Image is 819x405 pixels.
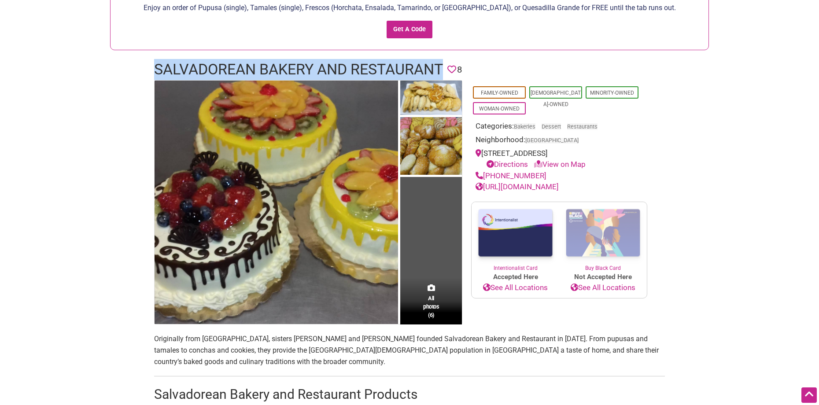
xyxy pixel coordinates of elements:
[476,182,559,191] a: [URL][DOMAIN_NAME]
[472,282,559,294] a: See All Locations
[525,138,579,144] span: [GEOGRAPHIC_DATA]
[476,121,643,134] div: Categories:
[559,282,647,294] a: See All Locations
[457,63,462,77] span: 8
[559,272,647,282] span: Not Accepted Here
[801,387,817,403] div: Scroll Back to Top
[476,171,546,180] a: [PHONE_NUMBER]
[481,90,518,96] a: Family-Owned
[479,106,520,112] a: Woman-Owned
[154,333,665,367] p: Originally from [GEOGRAPHIC_DATA], sisters [PERSON_NAME] and [PERSON_NAME] founded Salvadorean Ba...
[476,134,643,148] div: Neighborhood:
[154,385,665,404] h2: Salvadorean Bakery and Restaurant Products
[559,202,647,272] a: Buy Black Card
[590,90,634,96] a: Minority-Owned
[115,2,704,14] p: Enjoy an order of Pupusa (single), Tamales (single), Frescos (Horchata, Ensalada, Tamarindo, or [...
[567,123,598,130] a: Restaurants
[531,90,581,107] a: [DEMOGRAPHIC_DATA]-Owned
[559,202,647,265] img: Buy Black Card
[534,160,586,169] a: View on Map
[514,123,535,130] a: Bakeries
[487,160,528,169] a: Directions
[472,202,559,272] a: Intentionalist Card
[472,272,559,282] span: Accepted Here
[472,202,559,264] img: Intentionalist Card
[154,59,443,80] h1: Salvadorean Bakery and Restaurant
[387,21,433,39] input: Get A Code
[476,148,643,170] div: [STREET_ADDRESS]
[423,294,439,319] span: All photos (6)
[542,123,561,130] a: Dessert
